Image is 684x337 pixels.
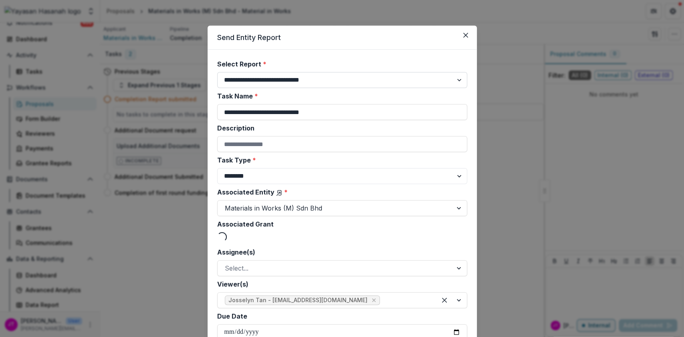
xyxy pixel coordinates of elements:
[217,279,462,289] label: Viewer(s)
[370,296,378,304] div: Remove Josselyn Tan - josselyn.tan@hasanah.org.my
[459,29,472,42] button: Close
[217,59,462,69] label: Select Report
[217,155,462,165] label: Task Type
[228,297,367,304] span: Josselyn Tan - [EMAIL_ADDRESS][DOMAIN_NAME]
[217,91,462,101] label: Task Name
[217,219,462,229] label: Associated Grant
[217,187,462,197] label: Associated Entity
[217,311,247,321] label: Due Date
[438,294,451,307] div: Clear selected options
[208,26,477,50] header: Send Entity Report
[217,247,462,257] label: Assignee(s)
[217,123,462,133] label: Description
